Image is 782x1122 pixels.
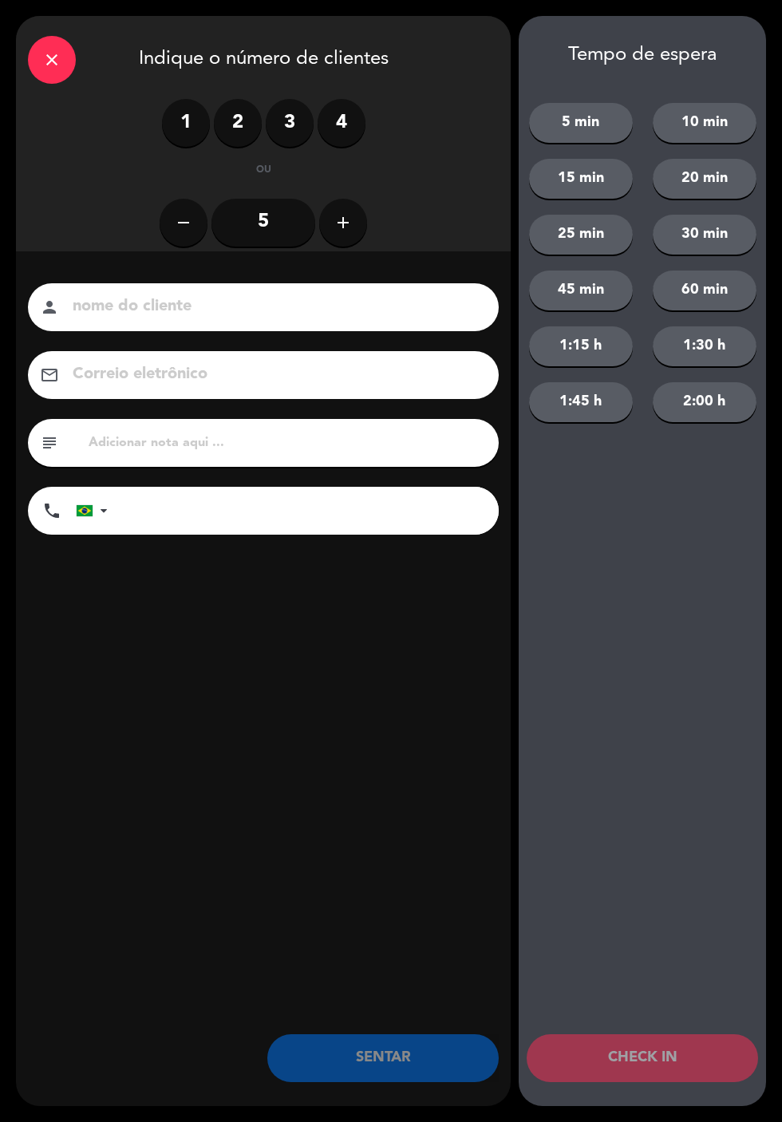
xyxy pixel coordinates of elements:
[266,99,314,147] label: 3
[71,361,478,389] input: Correio eletrônico
[653,103,756,143] button: 10 min
[160,199,207,247] button: remove
[529,271,633,310] button: 45 min
[529,326,633,366] button: 1:15 h
[40,298,59,317] i: person
[214,99,262,147] label: 2
[529,103,633,143] button: 5 min
[653,159,756,199] button: 20 min
[334,213,353,232] i: add
[653,271,756,310] button: 60 min
[77,488,113,534] div: Brazil (Brasil): +55
[318,99,365,147] label: 4
[653,326,756,366] button: 1:30 h
[71,293,478,321] input: nome do cliente
[319,199,367,247] button: add
[174,213,193,232] i: remove
[42,50,61,69] i: close
[40,365,59,385] i: email
[653,382,756,422] button: 2:00 h
[527,1034,758,1082] button: CHECK IN
[653,215,756,255] button: 30 min
[87,432,487,454] input: Adicionar nota aqui ...
[529,215,633,255] button: 25 min
[267,1034,499,1082] button: SENTAR
[519,44,766,67] div: Tempo de espera
[529,159,633,199] button: 15 min
[529,382,633,422] button: 1:45 h
[238,163,290,179] div: ou
[16,16,511,99] div: Indique o número de clientes
[40,433,59,452] i: subject
[162,99,210,147] label: 1
[42,501,61,520] i: phone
